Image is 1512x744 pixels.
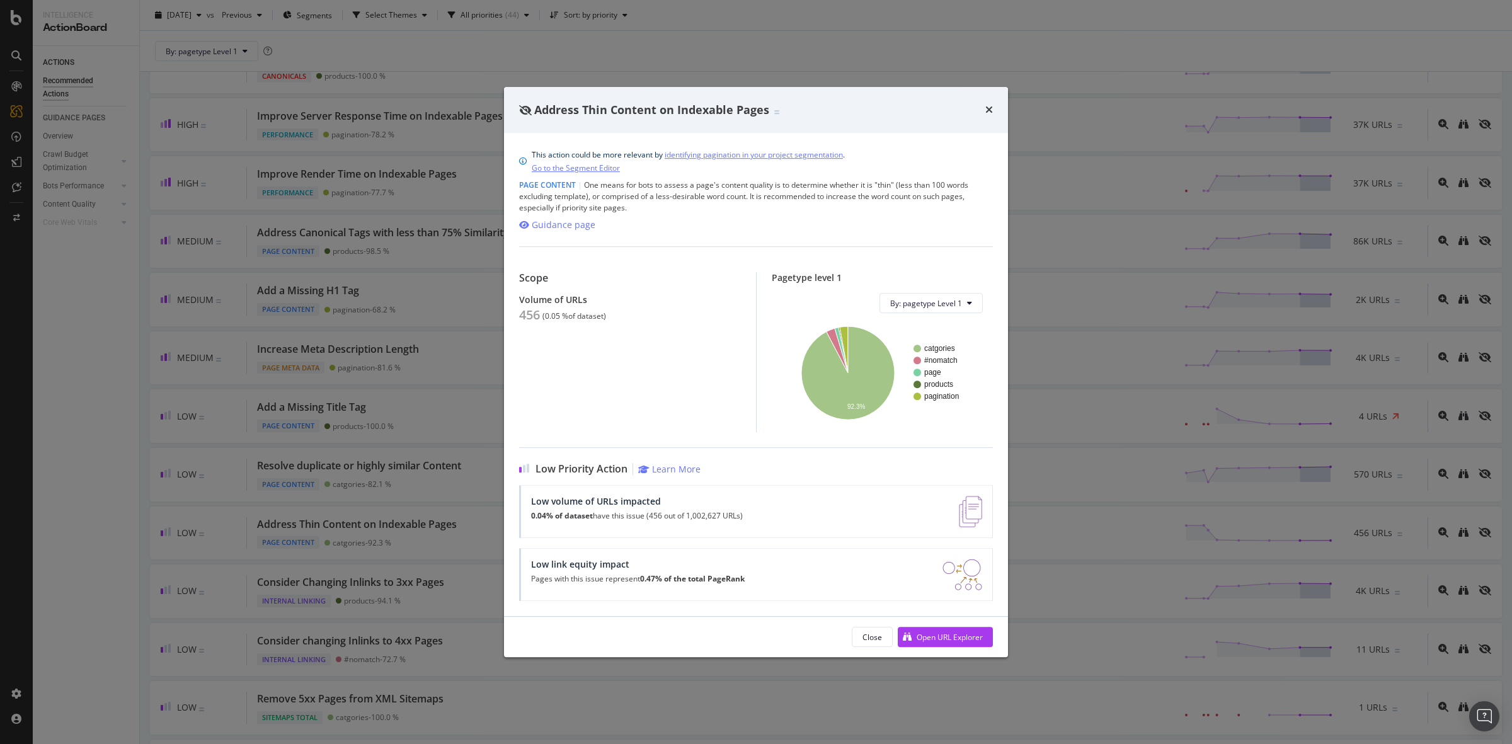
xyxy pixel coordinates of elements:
div: info banner [519,148,993,175]
svg: A chart. [782,323,983,422]
strong: 0.04% of dataset [531,510,593,521]
a: Guidance page [519,219,595,231]
div: Guidance page [532,219,595,231]
a: Go to the Segment Editor [532,161,620,175]
div: This action could be more relevant by . [532,148,845,175]
p: have this issue (456 out of 1,002,627 URLs) [531,512,743,520]
text: #nomatch [924,357,958,365]
span: By: pagetype Level 1 [890,298,962,309]
a: Learn More [638,463,701,475]
div: Pagetype level 1 [772,272,994,283]
div: times [985,102,993,118]
div: modal [504,87,1008,658]
div: Open Intercom Messenger [1469,701,1499,731]
text: products [924,381,953,389]
text: pagination [924,392,959,401]
span: Page Content [519,180,576,190]
div: Close [862,632,882,643]
button: By: pagetype Level 1 [879,293,983,313]
div: ( 0.05 % of dataset ) [542,312,606,321]
div: One means for bots to assess a page's content quality is to determine whether it is "thin" (less ... [519,180,993,214]
img: e5DMFwAAAABJRU5ErkJggg== [959,496,982,527]
img: DDxVyA23.png [942,559,982,590]
div: Low link equity impact [531,559,745,569]
a: identifying pagination in your project segmentation [665,148,843,161]
p: Pages with this issue represent [531,575,745,583]
div: Learn More [652,463,701,475]
button: Open URL Explorer [898,627,993,647]
text: page [924,369,941,377]
span: Low Priority Action [535,463,627,475]
text: catgories [924,345,955,353]
div: Scope [519,272,741,284]
span: Address Thin Content on Indexable Pages [534,102,769,117]
div: eye-slash [519,105,532,115]
button: Close [852,627,893,647]
text: 92.3% [847,403,865,410]
strong: 0.47% of the total PageRank [640,573,745,584]
img: Equal [774,110,779,114]
div: Volume of URLs [519,294,741,305]
span: | [578,180,582,190]
div: Low volume of URLs impacted [531,496,743,506]
div: Open URL Explorer [917,632,983,643]
div: 456 [519,307,540,323]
